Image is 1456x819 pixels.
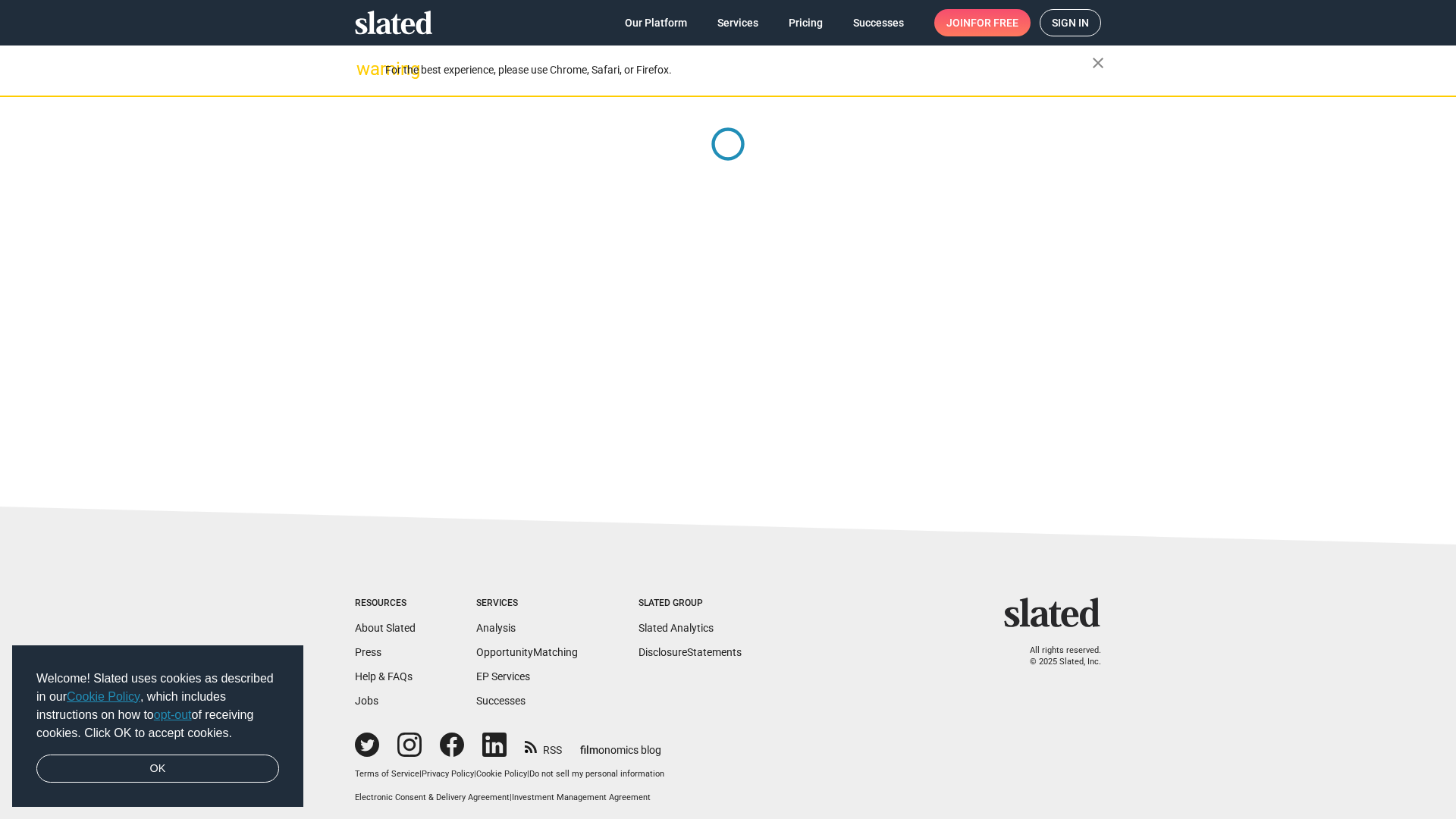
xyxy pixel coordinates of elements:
[355,670,413,682] a: Help & FAQs
[36,755,279,783] a: dismiss cookie message
[853,9,904,36] span: Successes
[355,695,378,707] a: Jobs
[971,9,1018,36] span: for free
[476,646,578,658] a: OpportunityMatching
[789,9,823,36] span: Pricing
[705,9,770,36] a: Services
[639,646,742,658] a: DisclosureStatements
[625,9,687,36] span: Our Platform
[36,670,279,742] span: Welcome! Slated uses cookies as described in our , which includes instructions on how to of recei...
[946,9,1018,36] span: Join
[1040,9,1101,36] a: Sign in
[527,769,529,779] span: |
[356,60,375,78] mat-icon: warning
[385,60,1092,80] div: For the best experience, please use Chrome, Safari, or Firefox.
[355,646,381,658] a: Press
[512,792,651,802] a: Investment Management Agreement
[355,598,416,610] div: Resources
[12,645,303,808] div: cookieconsent
[422,769,474,779] a: Privacy Policy
[476,695,526,707] a: Successes
[476,598,578,610] div: Services
[154,708,192,721] a: opt-out
[1052,10,1089,36] span: Sign in
[510,792,512,802] span: |
[476,622,516,634] a: Analysis
[639,598,742,610] div: Slated Group
[355,792,510,802] a: Electronic Consent & Delivery Agreement
[1014,645,1101,667] p: All rights reserved. © 2025 Slated, Inc.
[355,769,419,779] a: Terms of Service
[476,769,527,779] a: Cookie Policy
[934,9,1031,36] a: Joinfor free
[1089,54,1107,72] mat-icon: close
[841,9,916,36] a: Successes
[419,769,422,779] span: |
[525,734,562,758] a: RSS
[580,744,598,756] span: film
[67,690,140,703] a: Cookie Policy
[474,769,476,779] span: |
[613,9,699,36] a: Our Platform
[476,670,530,682] a: EP Services
[639,622,714,634] a: Slated Analytics
[529,769,664,780] button: Do not sell my personal information
[777,9,835,36] a: Pricing
[580,731,661,758] a: filmonomics blog
[355,622,416,634] a: About Slated
[717,9,758,36] span: Services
